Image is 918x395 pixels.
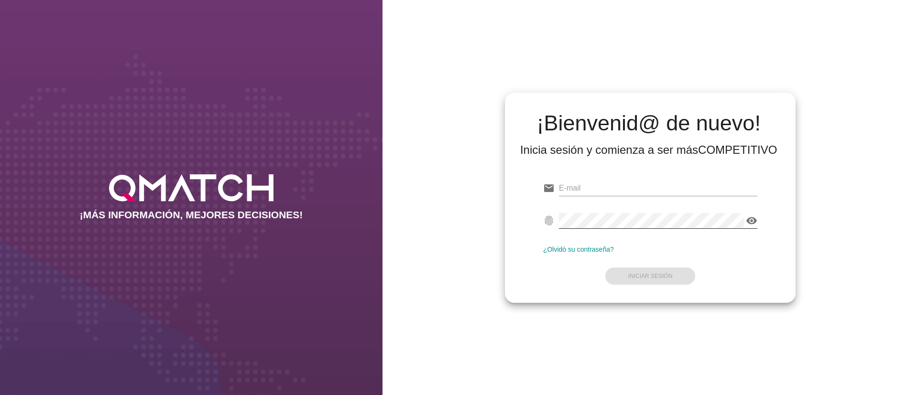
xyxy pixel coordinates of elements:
[543,246,614,253] a: ¿Olvidó su contraseña?
[520,142,777,158] div: Inicia sesión y comienza a ser más
[559,181,757,196] input: E-mail
[80,209,303,221] h2: ¡MÁS INFORMACIÓN, MEJORES DECISIONES!
[698,143,777,156] strong: COMPETITIVO
[520,112,777,135] h2: ¡Bienvenid@ de nuevo!
[543,215,555,226] i: fingerprint
[746,215,757,226] i: visibility
[543,182,555,194] i: email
